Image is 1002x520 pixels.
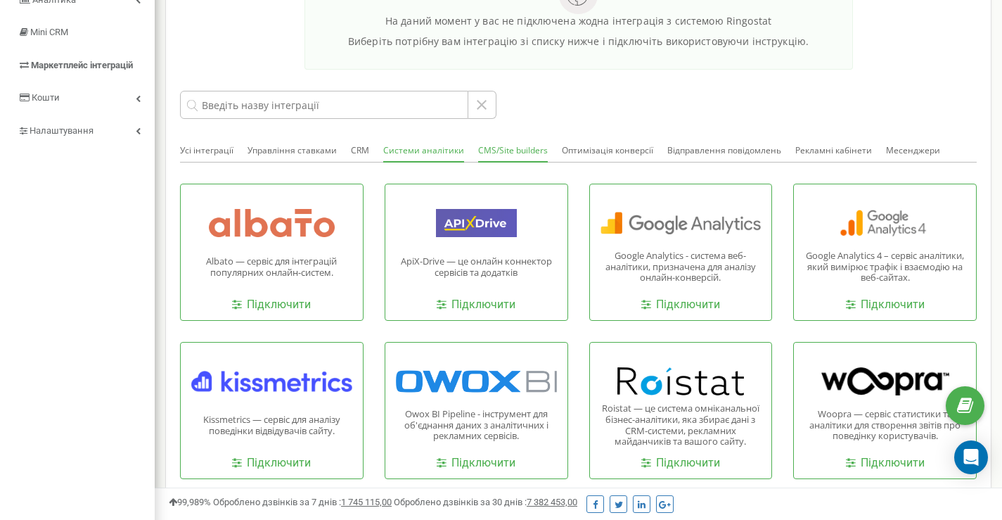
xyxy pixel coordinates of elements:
u: 1 745 115,00 [341,497,392,507]
span: Налаштування [30,125,94,136]
a: Підключити [641,455,720,471]
p: Виберіть потрібну вам інтеграцію зі списку нижче і підключіть використовуючи інструкцію. [305,34,852,48]
a: Підключити [641,297,720,313]
p: На даний момент у вас не підключена жодна інтеграція з системою Ringostat [305,14,852,27]
button: Відправлення повідомлень [667,140,781,161]
span: Оброблено дзвінків за 30 днів : [394,497,577,507]
p: Kissmetrics — сервіс для аналізу поведінки відвідувачів сайту. [191,414,352,436]
u: 7 382 453,00 [527,497,577,507]
p: Owox BI Pipeline - інструмент для об'єднання даних з аналітичних і рекламних сервісів. [396,409,557,442]
a: Підключити [232,455,311,471]
button: Месенджери [886,140,940,161]
span: Кошти [32,92,60,103]
button: Усі інтеграції [180,140,233,161]
p: ApiX-Drive — це онлайн коннектор сервісів та додатків [396,256,557,278]
p: Roistat — це система омніканальної бізнес-аналітики, яка збирає дані з CRM-системи, рекламних май... [600,403,762,447]
button: Оптимізація конверсії [562,140,653,161]
button: CRM [351,140,369,161]
button: Управління ставками [248,140,337,161]
div: Open Intercom Messenger [954,440,988,474]
a: Підключити [437,455,515,471]
p: Woopra — сервіс статистики та аналітики для створення звітів про поведінку користувачів. [804,409,965,442]
button: CMS/Site builders [478,140,548,163]
button: Системи аналітики [383,140,464,163]
p: Google Analytics 4 – сервіс аналітики, який вимірює трафік і взаємодію на веб-сайтах. [804,251,965,284]
p: Albato — сервіс для інтеграцій популярних онлайн-систем. [191,256,352,278]
p: Google Analytics - система веб-аналітики, призначена для аналізу онлайн-конверсій. [600,251,762,284]
a: Підключити [437,297,515,313]
span: Mini CRM [30,27,68,37]
input: Введіть назву інтеграції [180,91,468,119]
a: Підключити [846,297,925,313]
button: Рекламні кабінети [795,140,872,161]
span: 99,989% [169,497,211,507]
a: Підключити [232,297,311,313]
span: Маркетплейс інтеграцій [31,60,133,70]
span: Оброблено дзвінків за 7 днів : [213,497,392,507]
a: Підключити [846,455,925,471]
